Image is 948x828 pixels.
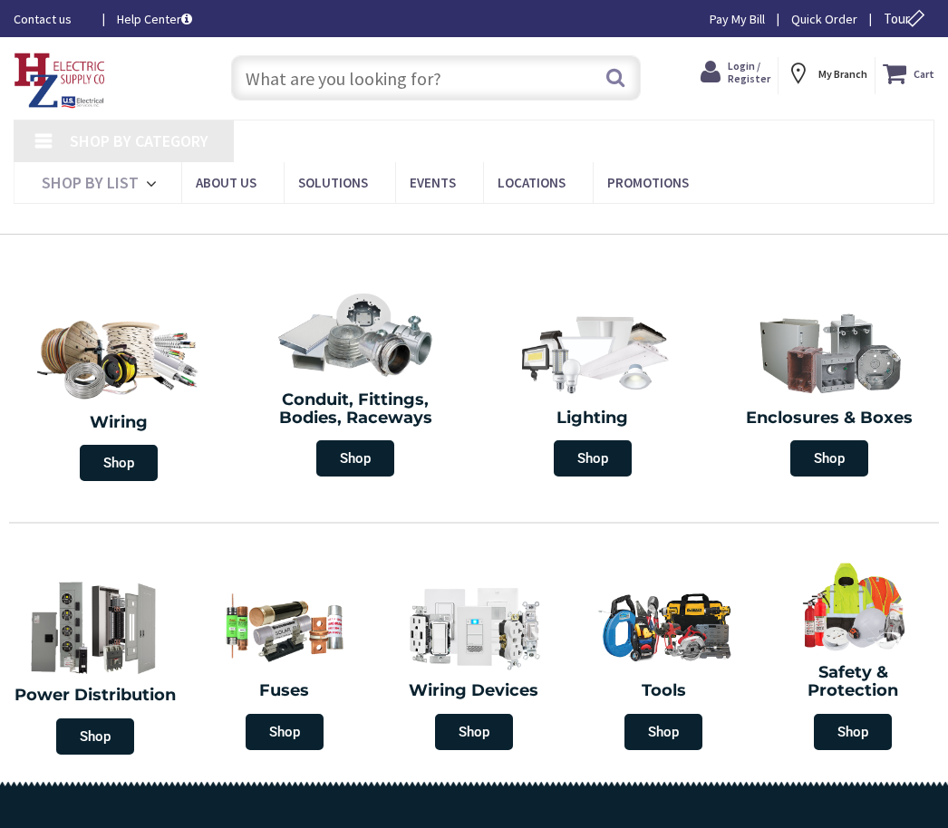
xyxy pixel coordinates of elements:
[392,682,555,700] h2: Wiring Devices
[791,10,857,28] a: Quick Order
[554,440,632,477] span: Shop
[14,53,106,109] img: HZ Electric Supply
[790,440,868,477] span: Shop
[574,569,754,758] a: Tools Shop
[583,682,745,700] h2: Tools
[42,172,139,193] span: Shop By List
[298,174,368,191] span: Solutions
[786,57,867,90] div: My Branch
[725,409,935,428] h2: Enclosures & Boxes
[914,57,934,90] strong: Cart
[80,445,158,481] span: Shop
[117,10,192,28] a: Help Center
[479,303,707,486] a: Lighting Shop
[884,10,930,27] span: Tour
[56,718,134,755] span: Shop
[818,67,867,81] strong: My Branch
[498,174,566,191] span: Locations
[194,569,374,758] a: Fuses Shop
[251,391,461,428] h2: Conduit, Fittings, Bodies, Raceways
[246,714,324,750] span: Shop
[242,284,470,486] a: Conduit, Fittings, Bodies, Raceways Shop
[728,59,770,85] span: Login / Register
[231,55,641,101] input: What are you looking for?
[772,664,934,700] h2: Safety & Protection
[70,130,208,151] span: Shop By Category
[763,551,943,758] a: Safety & Protection Shop
[883,57,934,90] a: Cart
[383,569,564,758] a: Wiring Devices Shop
[14,10,88,28] a: Contact us
[607,174,689,191] span: Promotions
[710,10,765,28] a: Pay My Bill
[716,303,944,486] a: Enclosures & Boxes Shop
[9,687,180,705] h2: Power Distribution
[814,714,892,750] span: Shop
[203,682,365,700] h2: Fuses
[701,57,770,88] a: Login / Register
[435,714,513,750] span: Shop
[9,414,228,432] h2: Wiring
[624,714,702,750] span: Shop
[196,174,256,191] span: About Us
[410,174,456,191] span: Events
[316,440,394,477] span: Shop
[488,409,698,428] h2: Lighting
